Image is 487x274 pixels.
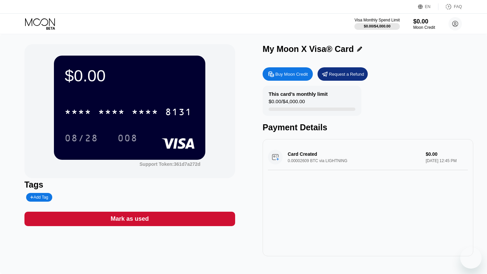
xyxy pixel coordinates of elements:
[26,193,52,202] div: Add Tag
[269,98,305,108] div: $0.00 / $4,000.00
[418,3,438,10] div: EN
[413,18,435,30] div: $0.00Moon Credit
[65,134,98,144] div: 08/28
[275,71,308,77] div: Buy Moon Credit
[354,18,400,22] div: Visa Monthly Spend Limit
[263,67,313,81] div: Buy Moon Credit
[65,66,195,85] div: $0.00
[30,195,48,200] div: Add Tag
[269,91,328,97] div: This card’s monthly limit
[140,161,201,167] div: Support Token: 361d7a272d
[111,215,149,223] div: Mark as used
[364,24,391,28] div: $0.00 / $4,000.00
[165,108,192,118] div: 8131
[460,247,482,269] iframe: Knap til at åbne messaging-vindue
[454,4,462,9] div: FAQ
[263,44,354,54] div: My Moon X Visa® Card
[113,130,143,146] div: 008
[413,25,435,30] div: Moon Credit
[140,161,201,167] div: Support Token:361d7a272d
[118,134,138,144] div: 008
[24,212,235,226] div: Mark as used
[318,67,368,81] div: Request a Refund
[438,3,462,10] div: FAQ
[354,18,400,30] div: Visa Monthly Spend Limit$0.00/$4,000.00
[425,4,431,9] div: EN
[413,18,435,25] div: $0.00
[263,123,473,132] div: Payment Details
[329,71,364,77] div: Request a Refund
[60,130,103,146] div: 08/28
[24,180,235,190] div: Tags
